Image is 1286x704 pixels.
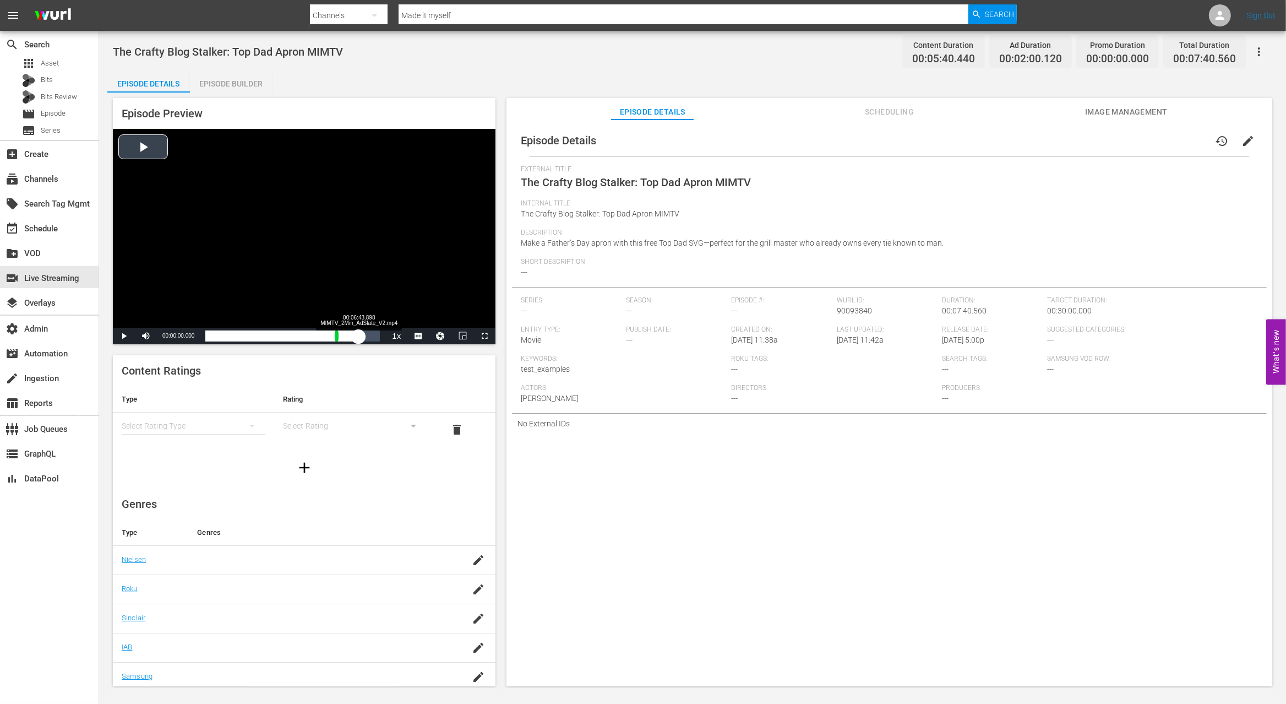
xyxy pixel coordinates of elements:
span: Movie [521,335,541,344]
span: Created On: [732,326,831,334]
a: Sinclair [122,614,145,622]
a: Nielsen [122,555,146,564]
button: Open Feedback Widget [1266,319,1286,385]
span: Schedule [6,222,19,235]
button: history [1208,128,1235,154]
span: Scheduling [848,105,931,119]
span: Live Streaming [6,272,19,285]
th: Genres [188,519,455,546]
span: --- [732,306,738,315]
span: 00:00:00.000 [1086,53,1149,66]
span: Admin [6,322,19,335]
span: Series [22,124,35,137]
span: Genres [122,497,157,511]
div: No External IDs [512,414,1267,434]
span: Image Management [1085,105,1168,119]
span: Internal Title [521,199,1252,208]
span: --- [732,394,738,403]
button: Search [968,4,1017,24]
span: 00:00:00.000 [162,333,194,339]
button: Captions [407,328,429,344]
div: Promo Duration [1086,37,1149,53]
span: External Title [521,165,1252,174]
span: Search [6,38,19,51]
span: --- [521,306,527,315]
a: Roku [122,584,138,593]
button: delete [444,416,471,443]
span: edit [1241,134,1255,148]
div: Progress Bar [205,331,380,342]
span: VOD [6,247,19,260]
span: 00:07:40.560 [1173,53,1236,66]
span: Release Date: [942,326,1042,334]
span: Samsung VOD Row: [1047,355,1147,364]
a: Sign Out [1247,11,1276,20]
span: --- [732,365,738,373]
span: Overlays [6,296,19,310]
span: Directors [732,384,936,393]
span: [DATE] 5:00p [942,335,984,344]
span: Last Updated: [837,326,936,334]
span: Create [6,148,19,161]
span: Short Description [521,258,1252,267]
span: Automation [6,347,19,360]
button: Mute [135,328,157,344]
span: Producers [942,384,1147,393]
span: --- [942,394,949,403]
div: Episode Details [107,71,190,97]
span: Episode [22,107,35,121]
span: Channels [6,172,19,186]
span: Entry Type: [521,326,620,334]
span: Series [41,125,61,136]
span: Search Tag Mgmt [6,197,19,210]
span: Make a Father’s Day apron with this free Top Dad SVG—perfect for the grill master who already own... [521,239,944,247]
span: --- [626,335,633,344]
a: IAB [122,643,132,651]
span: 00:07:40.560 [942,306,987,315]
span: menu [7,9,20,22]
span: --- [626,306,633,315]
div: Total Duration [1173,37,1236,53]
button: Picture-in-Picture [451,328,473,344]
span: Search Tags: [942,355,1042,364]
span: Episode [41,108,66,119]
span: Asset [41,58,59,69]
span: [DATE] 11:42a [837,335,884,344]
span: 90093840 [837,306,872,315]
span: delete [451,423,464,436]
button: Jump To Time [429,328,451,344]
div: Bits Review [22,90,35,104]
span: 00:05:40.440 [912,53,975,66]
table: simple table [113,386,495,447]
span: Suggested Categories: [1047,326,1252,334]
span: Reports [6,397,19,410]
div: Ad Duration [999,37,1062,53]
th: Rating [274,386,435,413]
span: --- [1047,365,1054,373]
span: Description [521,229,1252,237]
span: Actors [521,384,726,393]
button: Fullscreen [473,328,495,344]
th: Type [113,519,188,546]
img: ans4CAIJ8jUAAAAAAAAAAAAAAAAAAAAAAAAgQb4GAAAAAAAAAAAAAAAAAAAAAAAAJMjXAAAAAAAAAAAAAAAAAAAAAAAAgAT5G... [26,3,79,29]
span: DataPool [6,472,19,485]
span: 00:02:00.120 [999,53,1062,66]
span: history [1215,134,1228,148]
button: Playback Rate [385,328,407,344]
span: Asset [22,57,35,70]
span: The Crafty Blog Stalker: Top Dad Apron MIMTV [521,209,679,218]
span: Ingestion [6,372,19,385]
span: test_examples [521,365,570,373]
span: GraphQL [6,447,19,461]
button: Episode Builder [190,71,273,93]
span: Keywords: [521,355,726,364]
button: Episode Details [107,71,190,93]
span: Duration: [942,296,1042,305]
span: 00:30:00.000 [1047,306,1092,315]
button: Play [113,328,135,344]
span: Search [985,4,1014,24]
span: [PERSON_NAME] [521,394,578,403]
th: Type [113,386,274,413]
span: --- [942,365,949,373]
div: Content Duration [912,37,975,53]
